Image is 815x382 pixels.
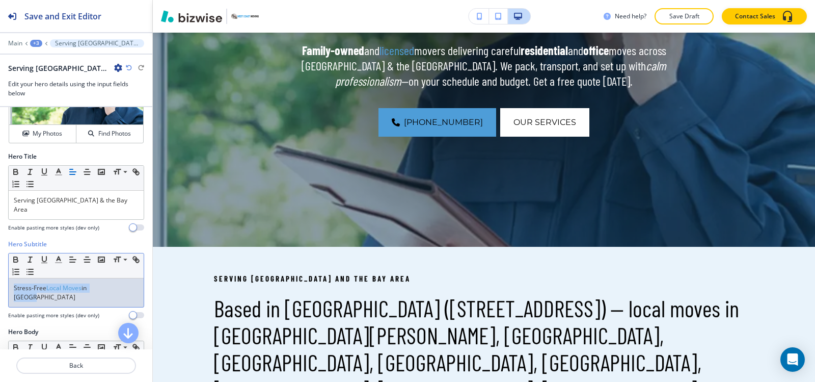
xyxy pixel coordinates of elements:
a: [PHONE_NUMBER] [378,108,496,137]
button: Save Draft [655,8,714,24]
h4: My Photos [33,129,62,138]
img: Bizwise Logo [161,10,222,22]
h2: Serving [GEOGRAPHIC_DATA] & the Bay Area [8,63,110,73]
h2: Save and Exit Editor [24,10,101,22]
strong: residential [521,43,568,58]
button: Serving [GEOGRAPHIC_DATA] & the Bay Area [50,39,144,47]
button: Back [16,358,136,374]
span: Local Moves [46,284,81,292]
p: Serving [GEOGRAPHIC_DATA] & the Bay Area [14,196,139,214]
strong: Family-owned [302,43,364,58]
h4: Find Photos [98,129,131,138]
h4: Enable pasting more styles (dev only) [8,224,99,232]
h2: Hero Title [8,152,37,161]
button: Contact Sales [722,8,807,24]
p: Back [17,361,135,370]
p: Stress-Free in [GEOGRAPHIC_DATA] [14,284,139,302]
h3: Edit your hero details using the input fields below [8,80,144,98]
span: [PHONE_NUMBER] [404,116,483,129]
button: +3 [30,40,42,47]
p: and movers delivering careful and moves across [GEOGRAPHIC_DATA] & the [GEOGRAPHIC_DATA]. We pack... [272,43,696,89]
span: Our Services [513,116,576,129]
button: Main [8,40,22,47]
p: Save Draft [668,12,700,21]
em: calm professionalism [335,58,669,88]
p: Serving [GEOGRAPHIC_DATA] and the Bay Area [214,272,754,285]
img: Your Logo [231,14,259,19]
h2: Hero Subtitle [8,240,47,249]
h4: Enable pasting more styles (dev only) [8,312,99,319]
p: Serving [GEOGRAPHIC_DATA] & the Bay Area [55,40,139,47]
button: Find Photos [76,125,143,143]
button: My Photos [9,125,76,143]
button: Our Services [500,108,589,137]
p: Contact Sales [735,12,775,21]
div: My PhotosFind Photos [8,78,144,144]
div: Open Intercom Messenger [780,347,805,372]
span: licensed [379,43,414,58]
strong: office [583,43,609,58]
h2: Hero Body [8,327,38,337]
h3: Need help? [615,12,646,21]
